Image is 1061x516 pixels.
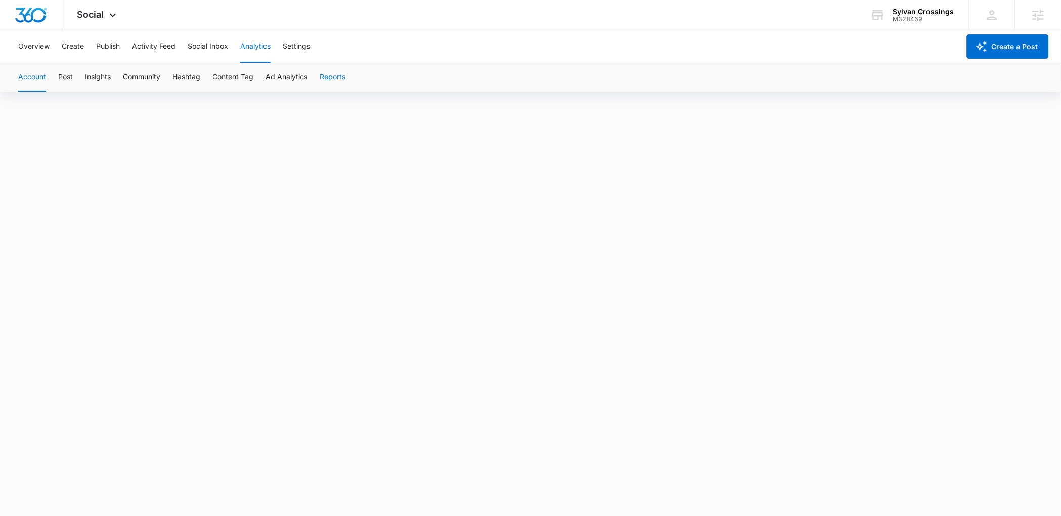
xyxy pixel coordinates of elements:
[240,30,271,63] button: Analytics
[123,63,160,92] button: Community
[132,30,175,63] button: Activity Feed
[212,63,253,92] button: Content Tag
[967,34,1049,59] button: Create a Post
[58,63,73,92] button: Post
[188,30,228,63] button: Social Inbox
[85,63,111,92] button: Insights
[893,16,954,23] div: account id
[893,8,954,16] div: account name
[96,30,120,63] button: Publish
[266,63,307,92] button: Ad Analytics
[172,63,200,92] button: Hashtag
[18,30,50,63] button: Overview
[62,30,84,63] button: Create
[320,63,345,92] button: Reports
[18,63,46,92] button: Account
[283,30,310,63] button: Settings
[77,9,104,20] span: Social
